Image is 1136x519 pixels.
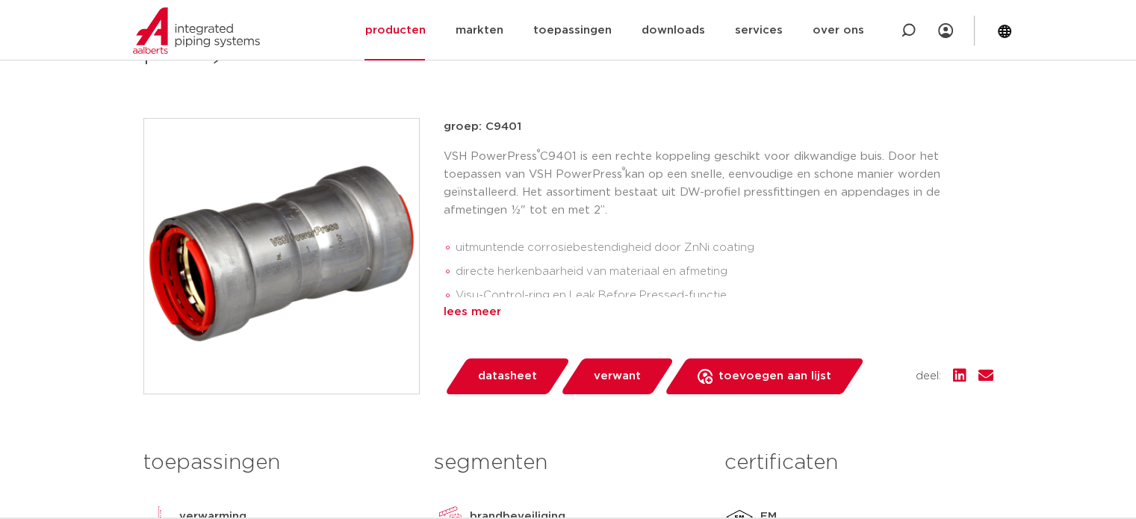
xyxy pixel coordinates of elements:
li: directe herkenbaarheid van materiaal en afmeting [456,260,993,284]
span: deel: [916,367,941,385]
sup: ® [622,167,625,175]
span: toevoegen aan lijst [718,364,831,388]
p: VSH PowerPress C9401 is een rechte koppeling geschikt voor dikwandige buis. Door het toepassen va... [444,148,993,220]
li: Visu-Control-ring en Leak Before Pressed-functie [456,284,993,308]
h3: segmenten [434,448,702,478]
h3: certificaten [724,448,993,478]
div: lees meer [444,303,993,321]
span: datasheet [478,364,537,388]
h3: toepassingen [143,448,412,478]
a: verwant [559,358,674,394]
a: datasheet [444,358,571,394]
sup: ® [537,149,540,157]
span: verwant [594,364,641,388]
li: uitmuntende corrosiebestendigheid door ZnNi coating [456,236,993,260]
p: groep: C9401 [444,118,993,136]
img: Product Image for VSH PowerPress rechte koppeling (2 x press) [144,119,419,394]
